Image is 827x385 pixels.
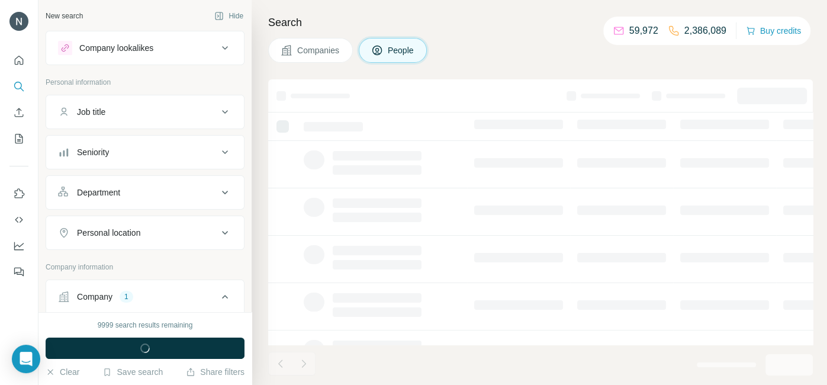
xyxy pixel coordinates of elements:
[9,50,28,71] button: Quick start
[46,366,79,378] button: Clear
[46,283,244,316] button: Company1
[746,23,801,39] button: Buy credits
[46,77,244,88] p: Personal information
[9,76,28,97] button: Search
[9,209,28,230] button: Use Surfe API
[186,366,244,378] button: Share filters
[98,320,193,331] div: 9999 search results remaining
[297,44,340,56] span: Companies
[9,12,28,31] img: Avatar
[268,14,813,31] h4: Search
[206,7,252,25] button: Hide
[77,291,112,303] div: Company
[9,183,28,204] button: Use Surfe on LinkedIn
[79,42,153,54] div: Company lookalikes
[9,128,28,149] button: My lists
[684,24,726,38] p: 2,386,089
[77,146,109,158] div: Seniority
[9,261,28,283] button: Feedback
[46,34,244,62] button: Company lookalikes
[46,11,83,21] div: New search
[46,219,244,247] button: Personal location
[46,98,244,126] button: Job title
[12,345,40,373] div: Open Intercom Messenger
[46,178,244,207] button: Department
[629,24,658,38] p: 59,972
[9,102,28,123] button: Enrich CSV
[120,291,133,302] div: 1
[77,106,105,118] div: Job title
[77,227,140,239] div: Personal location
[46,138,244,166] button: Seniority
[9,235,28,256] button: Dashboard
[102,366,163,378] button: Save search
[388,44,415,56] span: People
[46,262,244,272] p: Company information
[77,187,120,198] div: Department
